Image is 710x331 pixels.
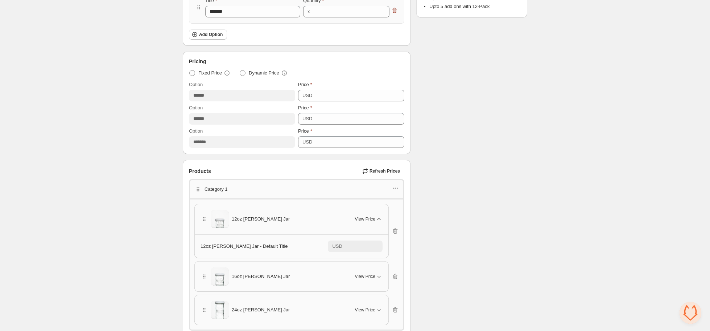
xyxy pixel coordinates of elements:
[189,167,211,175] span: Products
[351,213,387,225] button: View Price
[355,307,375,313] span: View Price
[332,243,342,250] div: USD
[211,265,229,289] img: 16oz Mason Jar
[189,104,203,112] label: Option
[351,271,387,282] button: View Price
[232,273,290,280] span: 16oz [PERSON_NAME] Jar
[370,168,400,174] span: Refresh Prices
[307,8,310,15] div: x
[302,92,312,99] div: USD
[189,29,227,40] button: Add Option
[232,306,290,314] span: 24oz [PERSON_NAME] Jar
[355,216,375,222] span: View Price
[302,115,312,122] div: USD
[189,58,206,65] span: Pricing
[298,128,312,135] label: Price
[189,81,203,88] label: Option
[189,128,203,135] label: Option
[351,304,387,316] button: View Price
[680,302,701,324] div: Open chat
[211,207,229,231] img: 12oz Mason Jar
[355,274,375,279] span: View Price
[211,298,229,322] img: 24oz Mason Jar
[205,186,228,193] p: Category 1
[201,243,288,249] span: 12oz [PERSON_NAME] Jar - Default Title
[302,138,312,146] div: USD
[199,32,223,37] span: Add Option
[429,3,521,10] li: Upto 5 add ons with 12-Pack
[198,69,222,77] span: Fixed Price
[298,104,312,112] label: Price
[298,81,312,88] label: Price
[232,215,290,223] span: 12oz [PERSON_NAME] Jar
[359,166,404,176] button: Refresh Prices
[249,69,279,77] span: Dynamic Price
